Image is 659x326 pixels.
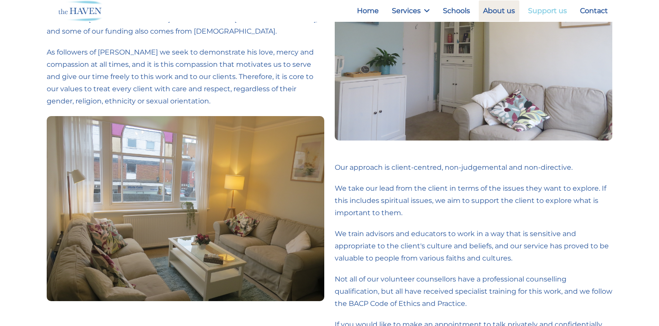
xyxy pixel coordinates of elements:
[524,0,571,21] a: Support us
[576,0,612,21] a: Contact
[335,161,612,174] p: Our approach is client-centred, non-judgemental and non-directive.
[353,0,383,21] a: Home
[479,0,519,21] a: About us
[47,46,324,107] p: As followers of [PERSON_NAME] we seek to demonstrate his love, mercy and compassion at all times,...
[335,273,612,310] p: Not all of our volunteer counsellors have a professional counselling qualification, but all have ...
[335,228,612,264] p: We train advisors and educators to work in a way that is sensitive and appropriate to the client'...
[47,116,324,301] img: The Haven's counselling room
[335,182,612,219] p: We take our lead from the client in terms of the issues they want to explore. If this includes sp...
[439,0,474,21] a: Schools
[388,0,434,21] a: Services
